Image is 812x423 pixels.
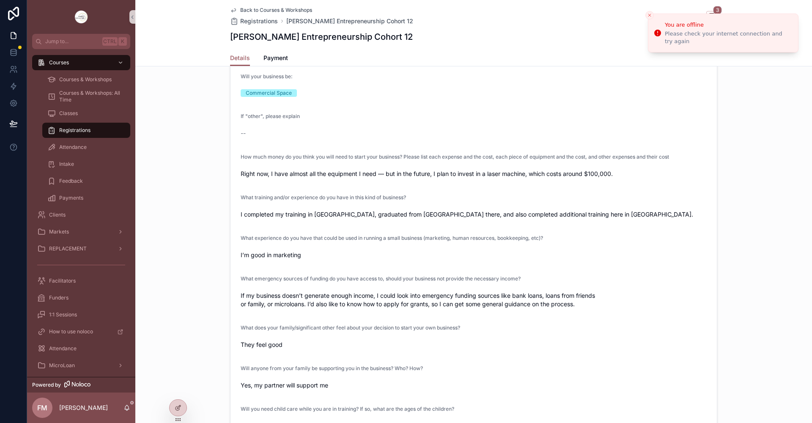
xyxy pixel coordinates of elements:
a: Attendance [42,140,130,155]
span: Courses & Workshops [59,76,112,83]
span: Courses [49,59,69,66]
span: Classes [59,110,78,117]
div: scrollable content [27,49,135,377]
span: -- [241,129,246,137]
a: Intake [42,157,130,172]
p: [PERSON_NAME] [59,404,108,412]
span: Payment [263,54,288,62]
a: Registrations [230,17,278,25]
a: Details [230,50,250,66]
span: 3 [713,6,722,14]
span: If my business doesn’t generate enough income, I could look into emergency funding sources like b... [241,291,707,308]
span: What training and/or experience do you have in this kind of business? [241,194,406,201]
span: Ctrl [102,37,118,46]
span: Feedback [59,178,83,184]
img: App logo [74,10,88,24]
span: Markets [49,228,69,235]
button: Jump to...CtrlK [32,34,130,49]
a: Back to Courses & Workshops [230,7,312,14]
span: They feel good [241,341,707,349]
span: Facilitators [49,277,76,284]
span: Courses & Workshops: All Time [59,90,122,103]
a: REPLACEMENT [32,241,130,256]
div: You are offline [665,21,791,29]
a: Funders [32,290,130,305]
a: Feedback [42,173,130,189]
a: Powered by [27,377,135,393]
span: What experience do you have that could be used in running a small business (marketing, human reso... [241,235,543,241]
span: What does your family/significant other feel about your decision to start your own business? [241,324,460,331]
div: Commercial Space [246,89,292,97]
a: Clients [32,207,130,222]
span: K [119,38,126,45]
span: How much money do you think you will need to start your business? Please list each expense and th... [241,154,669,160]
span: Will your business be: [241,73,293,80]
span: Registrations [240,17,278,25]
a: Courses & Workshops: All Time [42,89,130,104]
a: Courses & Workshops [42,72,130,87]
span: REPLACEMENT [49,245,87,252]
a: Facilitators [32,273,130,288]
span: 1:1 Sessions [49,311,77,318]
span: I’m good in marketing [241,251,707,259]
span: Will you need child care while you are in training? If so, what are the ages of the children? [241,406,454,412]
a: Courses [32,55,130,70]
span: Yes, my partner will support me [241,381,707,390]
button: Close toast [645,11,654,19]
a: [PERSON_NAME] Entrepreneurship Cohort 12 [286,17,413,25]
span: Payments [59,195,83,201]
a: Payments [42,190,130,206]
a: Markets [32,224,130,239]
span: If "other", please explain [241,113,300,119]
span: Right now, I have almost all the equipment I need — but in the future, I plan to invest in a lase... [241,170,707,178]
span: Intake [59,161,74,168]
a: MicroLoan [32,358,130,373]
a: Registrations [42,123,130,138]
a: Classes [42,106,130,121]
div: Please check your internet connection and try again [665,30,791,45]
span: Funders [49,294,69,301]
a: Attendance [32,341,130,356]
span: Jump to... [45,38,99,45]
span: Powered by [32,382,61,388]
span: How to use noloco [49,328,93,335]
span: Details [230,54,250,62]
a: Payment [263,50,288,67]
span: Registrations [59,127,91,134]
a: How to use noloco [32,324,130,339]
span: Attendance [59,144,87,151]
span: FM [37,403,47,413]
h1: [PERSON_NAME] Entrepreneurship Cohort 12 [230,31,413,43]
span: MicroLoan [49,362,75,369]
span: Attendance [49,345,77,352]
span: Will anyone from your family be supporting you in the business? Who? How? [241,365,423,371]
span: Back to Courses & Workshops [240,7,312,14]
span: What emergency sources of funding do you have access to, should your business not provide the nec... [241,275,521,282]
span: I completed my training in [GEOGRAPHIC_DATA], graduated from [GEOGRAPHIC_DATA] there, and also co... [241,210,707,219]
a: 1:1 Sessions [32,307,130,322]
span: Clients [49,211,66,218]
